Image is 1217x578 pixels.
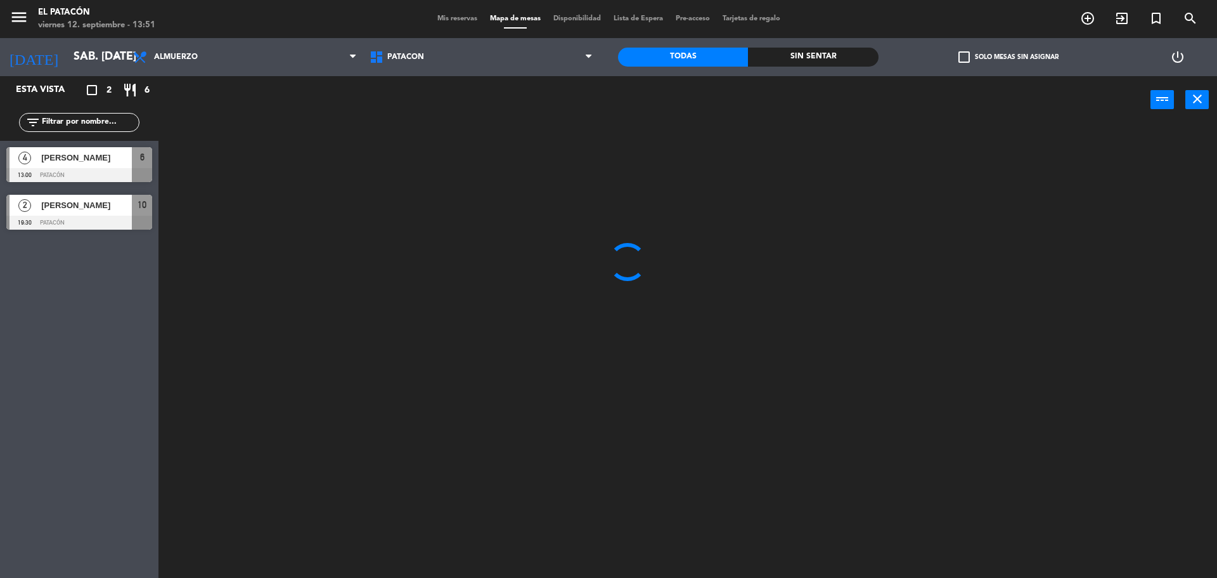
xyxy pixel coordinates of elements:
span: 2 [18,199,31,212]
div: Todas [618,48,748,67]
div: El Patacón [38,6,155,19]
i: power_settings_new [1170,49,1185,65]
span: Almuerzo [154,53,198,62]
i: power_input [1155,91,1170,107]
i: arrow_drop_down [108,49,124,65]
span: Pre-acceso [669,15,716,22]
span: Tarjetas de regalo [716,15,787,22]
input: Filtrar por nombre... [41,115,139,129]
span: 6 [140,150,145,165]
span: 6 [145,83,150,98]
span: Patacón [387,53,424,62]
i: search [1183,11,1198,26]
button: power_input [1150,90,1174,109]
span: check_box_outline_blank [958,51,970,63]
i: menu [10,8,29,27]
i: add_circle_outline [1080,11,1095,26]
i: exit_to_app [1114,11,1130,26]
span: 10 [138,197,146,213]
div: Esta vista [6,82,91,98]
span: 4 [18,152,31,164]
span: [PERSON_NAME] [41,199,132,212]
span: Lista de Espera [607,15,669,22]
i: crop_square [84,82,100,98]
label: Solo mesas sin asignar [958,51,1059,63]
span: 2 [106,83,112,98]
span: [PERSON_NAME] [41,151,132,164]
span: Mapa de mesas [484,15,547,22]
i: filter_list [25,115,41,130]
button: menu [10,8,29,31]
i: restaurant [122,82,138,98]
i: turned_in_not [1149,11,1164,26]
button: close [1185,90,1209,109]
div: Sin sentar [748,48,878,67]
div: viernes 12. septiembre - 13:51 [38,19,155,32]
span: Mis reservas [431,15,484,22]
span: Disponibilidad [547,15,607,22]
i: close [1190,91,1205,107]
